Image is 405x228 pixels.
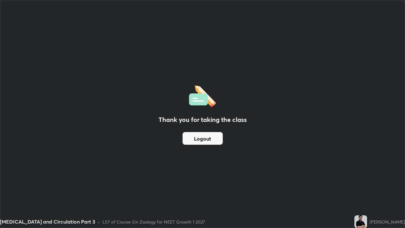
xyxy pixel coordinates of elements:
[189,83,216,107] img: offlineFeedback.1438e8b3.svg
[103,218,205,225] div: L57 of Course On Zoology for NEET Growth 1 2027
[98,218,100,225] div: •
[183,132,223,145] button: Logout
[159,115,247,124] h2: Thank you for taking the class
[370,218,405,225] div: [PERSON_NAME]
[354,215,367,228] img: a7d7a7f8ab824ab18d222bb0c4e100d1.jpg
